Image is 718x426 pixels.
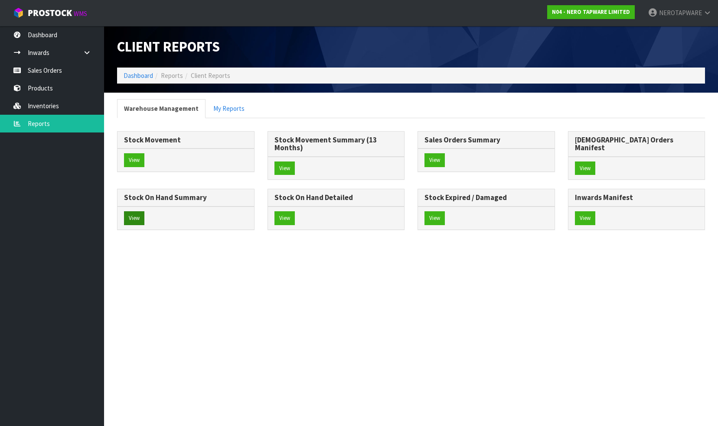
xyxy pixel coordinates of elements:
button: View [274,211,295,225]
button: View [424,211,445,225]
span: Reports [161,71,183,80]
a: Dashboard [124,71,153,80]
button: View [124,211,144,225]
h3: Stock Movement [124,136,248,144]
small: WMS [74,10,87,18]
a: My Reports [206,99,251,118]
span: NEROTAPWARE [659,9,702,17]
h3: Stock On Hand Detailed [274,194,398,202]
button: View [575,211,595,225]
strong: N04 - NERO TAPWARE LIMITED [552,8,630,16]
button: View [274,161,295,175]
button: View [124,153,144,167]
h3: Stock Expired / Damaged [424,194,548,202]
h3: [DEMOGRAPHIC_DATA] Orders Manifest [575,136,698,152]
h3: Stock Movement Summary (13 Months) [274,136,398,152]
h3: Stock On Hand Summary [124,194,248,202]
button: View [575,161,595,175]
h3: Sales Orders Summary [424,136,548,144]
h3: Inwards Manifest [575,194,698,202]
img: cube-alt.png [13,7,24,18]
span: Client Reports [117,38,220,55]
button: View [424,153,445,167]
span: ProStock [28,7,72,19]
a: Warehouse Management [117,99,206,118]
span: Client Reports [191,71,230,80]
